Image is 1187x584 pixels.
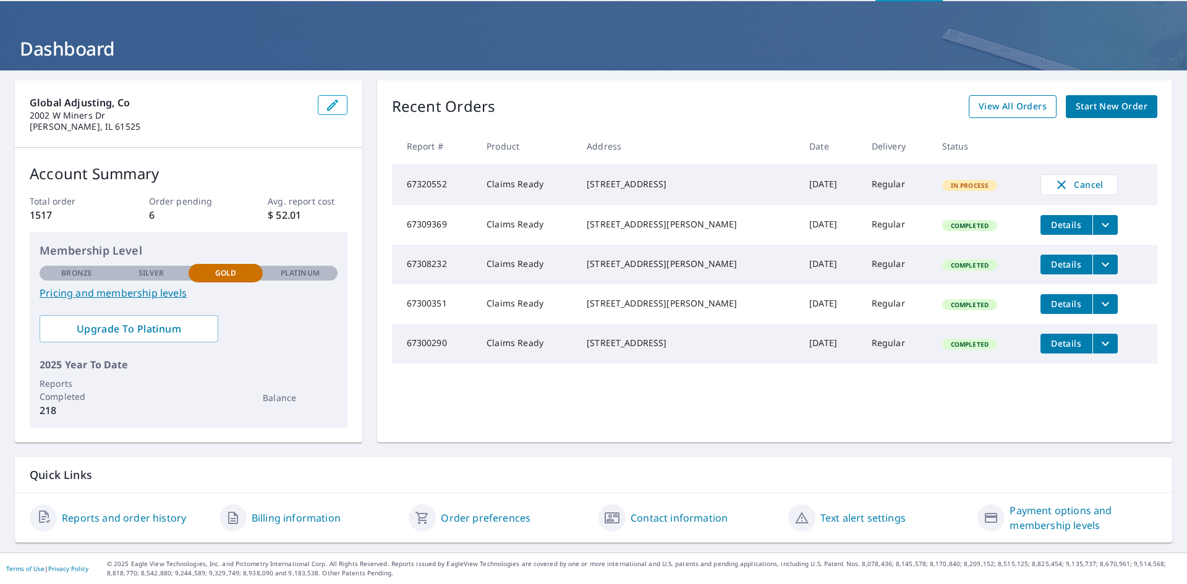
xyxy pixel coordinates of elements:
[477,128,577,164] th: Product
[62,510,186,525] a: Reports and order history
[799,324,862,363] td: [DATE]
[30,163,347,185] p: Account Summary
[40,315,218,342] a: Upgrade To Platinum
[30,195,109,208] p: Total order
[441,510,530,525] a: Order preferences
[263,391,337,404] p: Balance
[392,284,477,324] td: 67300351
[30,208,109,222] p: 1517
[979,99,1047,114] span: View All Orders
[1053,177,1105,192] span: Cancel
[138,268,164,279] p: Silver
[1092,294,1118,314] button: filesDropdownBtn-67300351
[943,221,996,230] span: Completed
[862,205,932,245] td: Regular
[6,565,88,572] p: |
[1040,174,1118,195] button: Cancel
[392,205,477,245] td: 67309369
[40,403,114,418] p: 218
[40,286,338,300] a: Pricing and membership levels
[799,164,862,205] td: [DATE]
[6,564,45,573] a: Terms of Use
[61,268,92,279] p: Bronze
[1092,215,1118,235] button: filesDropdownBtn-67309369
[862,128,932,164] th: Delivery
[799,245,862,284] td: [DATE]
[943,300,996,309] span: Completed
[281,268,320,279] p: Platinum
[215,268,236,279] p: Gold
[862,324,932,363] td: Regular
[943,340,996,349] span: Completed
[943,181,997,190] span: In Process
[477,284,577,324] td: Claims Ready
[392,164,477,205] td: 67320552
[969,95,1057,118] a: View All Orders
[587,218,789,231] div: [STREET_ADDRESS][PERSON_NAME]
[932,128,1031,164] th: Status
[631,510,728,525] a: Contact information
[477,324,577,363] td: Claims Ready
[49,322,208,336] span: Upgrade To Platinum
[799,284,862,324] td: [DATE]
[392,95,496,118] p: Recent Orders
[30,467,1157,483] p: Quick Links
[15,36,1172,61] h1: Dashboard
[392,128,477,164] th: Report #
[1048,219,1085,231] span: Details
[862,284,932,324] td: Regular
[1066,95,1157,118] a: Start New Order
[1048,337,1085,349] span: Details
[1010,503,1157,533] a: Payment options and membership levels
[149,208,228,222] p: 6
[107,559,1181,578] p: © 2025 Eagle View Technologies, Inc. and Pictometry International Corp. All Rights Reserved. Repo...
[1040,215,1092,235] button: detailsBtn-67309369
[477,164,577,205] td: Claims Ready
[820,510,906,525] a: Text alert settings
[587,178,789,190] div: [STREET_ADDRESS]
[862,164,932,205] td: Regular
[1076,99,1147,114] span: Start New Order
[799,205,862,245] td: [DATE]
[577,128,799,164] th: Address
[30,95,308,110] p: Global Adjusting, Co
[477,245,577,284] td: Claims Ready
[40,242,338,259] p: Membership Level
[587,258,789,270] div: [STREET_ADDRESS][PERSON_NAME]
[268,208,347,222] p: $ 52.01
[862,245,932,284] td: Regular
[149,195,228,208] p: Order pending
[1040,255,1092,274] button: detailsBtn-67308232
[40,357,338,372] p: 2025 Year To Date
[392,324,477,363] td: 67300290
[799,128,862,164] th: Date
[252,510,341,525] a: Billing information
[1092,334,1118,353] button: filesDropdownBtn-67300290
[392,245,477,284] td: 67308232
[477,205,577,245] td: Claims Ready
[1092,255,1118,274] button: filesDropdownBtn-67308232
[40,377,114,403] p: Reports Completed
[1048,298,1085,310] span: Details
[943,261,996,269] span: Completed
[48,564,88,573] a: Privacy Policy
[268,195,347,208] p: Avg. report cost
[587,337,789,349] div: [STREET_ADDRESS]
[1040,294,1092,314] button: detailsBtn-67300351
[587,297,789,310] div: [STREET_ADDRESS][PERSON_NAME]
[1048,258,1085,270] span: Details
[1040,334,1092,353] button: detailsBtn-67300290
[30,110,308,121] p: 2002 W Miners Dr
[30,121,308,132] p: [PERSON_NAME], IL 61525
